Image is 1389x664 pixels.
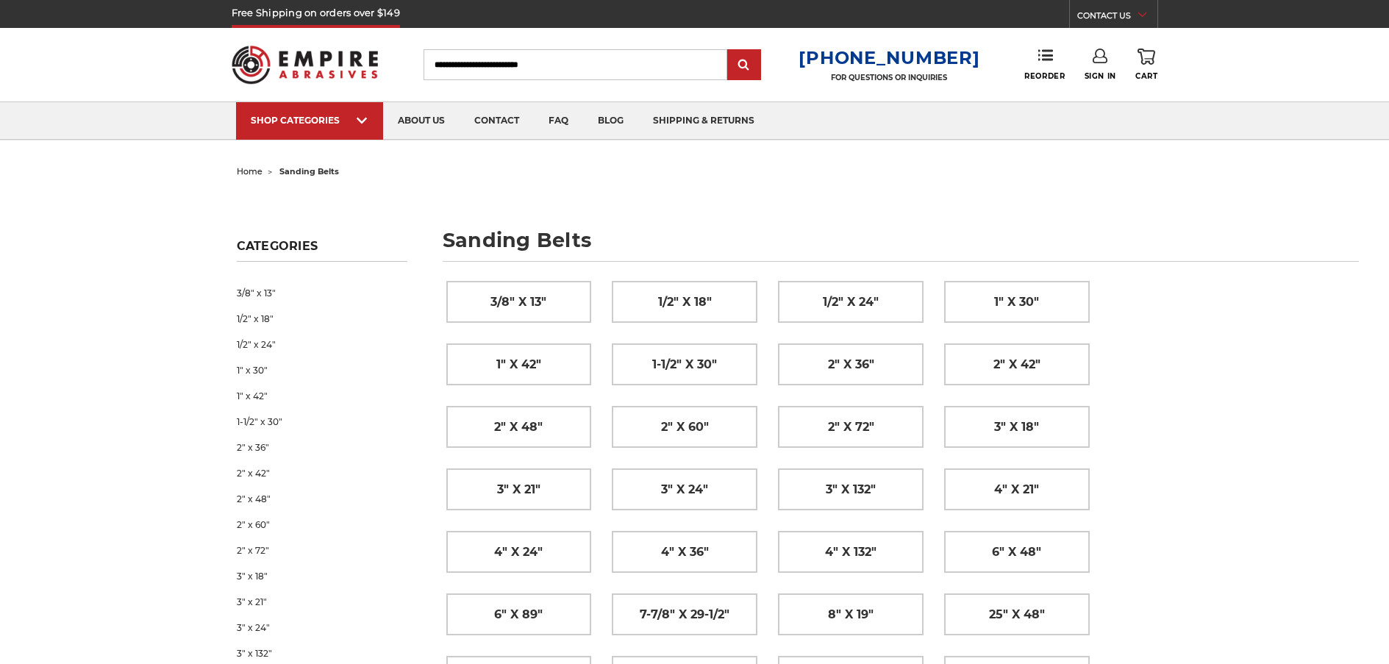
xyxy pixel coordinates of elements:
a: 1" x 30" [945,282,1089,322]
a: [PHONE_NUMBER] [799,47,979,68]
a: 3/8" x 13" [237,280,407,306]
a: 2" x 72" [237,538,407,563]
a: 2" x 36" [779,344,923,385]
span: 25" x 48" [989,602,1045,627]
a: 6" x 89" [447,594,591,635]
span: 4" x 36" [661,540,709,565]
a: 2" x 48" [447,407,591,447]
a: contact [460,102,534,140]
a: 4" x 21" [945,469,1089,510]
a: Cart [1135,49,1157,81]
a: 3" x 132" [779,469,923,510]
a: 1" x 30" [237,357,407,383]
span: Reorder [1024,71,1065,81]
span: 3" x 24" [661,477,708,502]
span: 6" x 89" [494,602,543,627]
span: 1/2" x 18" [658,290,712,315]
span: 2" x 72" [828,415,874,440]
a: 3/8" x 13" [447,282,591,322]
a: 1-1/2" x 30" [237,409,407,435]
span: 1-1/2" x 30" [652,352,717,377]
a: about us [383,102,460,140]
a: 1/2" x 18" [613,282,757,322]
a: 2" x 36" [237,435,407,460]
span: 4" x 24" [494,540,543,565]
a: 8" x 19" [779,594,923,635]
a: CONTACT US [1077,7,1157,28]
span: 3" x 132" [826,477,876,502]
span: Cart [1135,71,1157,81]
a: 3" x 24" [613,469,757,510]
a: 4" x 24" [447,532,591,572]
input: Submit [729,51,759,80]
span: 2" x 42" [993,352,1040,377]
a: 2" x 72" [779,407,923,447]
span: 3" x 21" [497,477,540,502]
a: 25" x 48" [945,594,1089,635]
span: 2" x 36" [828,352,874,377]
span: 2" x 60" [661,415,709,440]
a: home [237,166,263,176]
span: 4" x 21" [994,477,1039,502]
a: shipping & returns [638,102,769,140]
span: Sign In [1085,71,1116,81]
a: 2" x 42" [237,460,407,486]
h1: sanding belts [443,230,1359,262]
a: 7-7/8" x 29-1/2" [613,594,757,635]
a: 2" x 48" [237,486,407,512]
a: 2" x 60" [613,407,757,447]
img: Empire Abrasives [232,36,379,93]
a: 2" x 60" [237,512,407,538]
a: 3" x 21" [447,469,591,510]
a: 3" x 18" [237,563,407,589]
a: 3" x 21" [237,589,407,615]
span: sanding belts [279,166,339,176]
p: FOR QUESTIONS OR INQUIRIES [799,73,979,82]
span: 4" x 132" [825,540,876,565]
a: 3" x 18" [945,407,1089,447]
span: 6" x 48" [992,540,1041,565]
a: faq [534,102,583,140]
a: 4" x 36" [613,532,757,572]
a: 1/2" x 24" [237,332,407,357]
a: 1" x 42" [237,383,407,409]
span: 8" x 19" [828,602,874,627]
span: 1" x 30" [994,290,1039,315]
a: 4" x 132" [779,532,923,572]
span: 3" x 18" [994,415,1039,440]
a: 1-1/2" x 30" [613,344,757,385]
a: 1" x 42" [447,344,591,385]
a: 2" x 42" [945,344,1089,385]
a: 6" x 48" [945,532,1089,572]
span: 2" x 48" [494,415,543,440]
span: 1" x 42" [496,352,541,377]
h5: Categories [237,239,407,262]
div: SHOP CATEGORIES [251,115,368,126]
a: 3" x 24" [237,615,407,640]
span: 7-7/8" x 29-1/2" [640,602,729,627]
a: 1/2" x 24" [779,282,923,322]
a: 1/2" x 18" [237,306,407,332]
a: Reorder [1024,49,1065,80]
a: blog [583,102,638,140]
span: 3/8" x 13" [490,290,546,315]
span: 1/2" x 24" [823,290,879,315]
